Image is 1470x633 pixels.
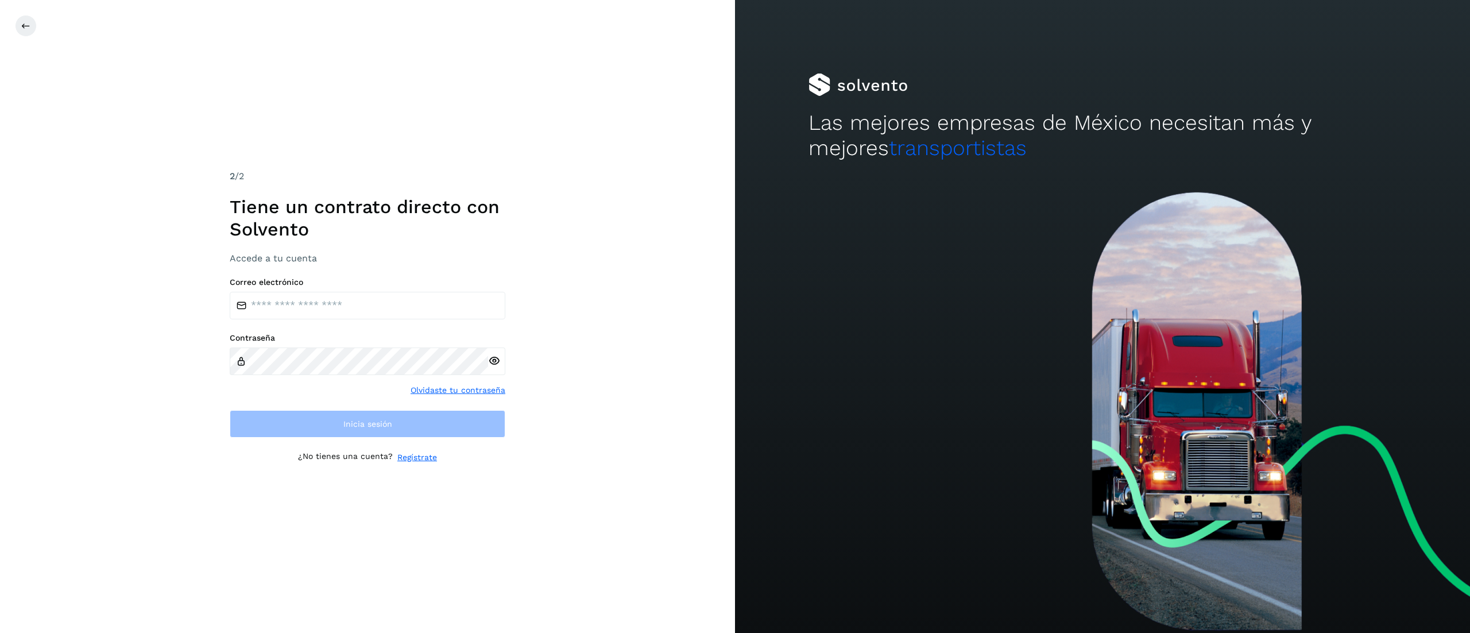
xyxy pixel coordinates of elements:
a: Olvidaste tu contraseña [411,384,505,396]
p: ¿No tienes una cuenta? [298,451,393,464]
h1: Tiene un contrato directo con Solvento [230,196,505,240]
a: Regístrate [397,451,437,464]
h3: Accede a tu cuenta [230,253,505,264]
span: Inicia sesión [343,420,392,428]
label: Contraseña [230,333,505,343]
h2: Las mejores empresas de México necesitan más y mejores [808,110,1396,161]
span: transportistas [889,136,1027,160]
span: 2 [230,171,235,182]
button: Inicia sesión [230,410,505,438]
div: /2 [230,169,505,183]
label: Correo electrónico [230,277,505,287]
